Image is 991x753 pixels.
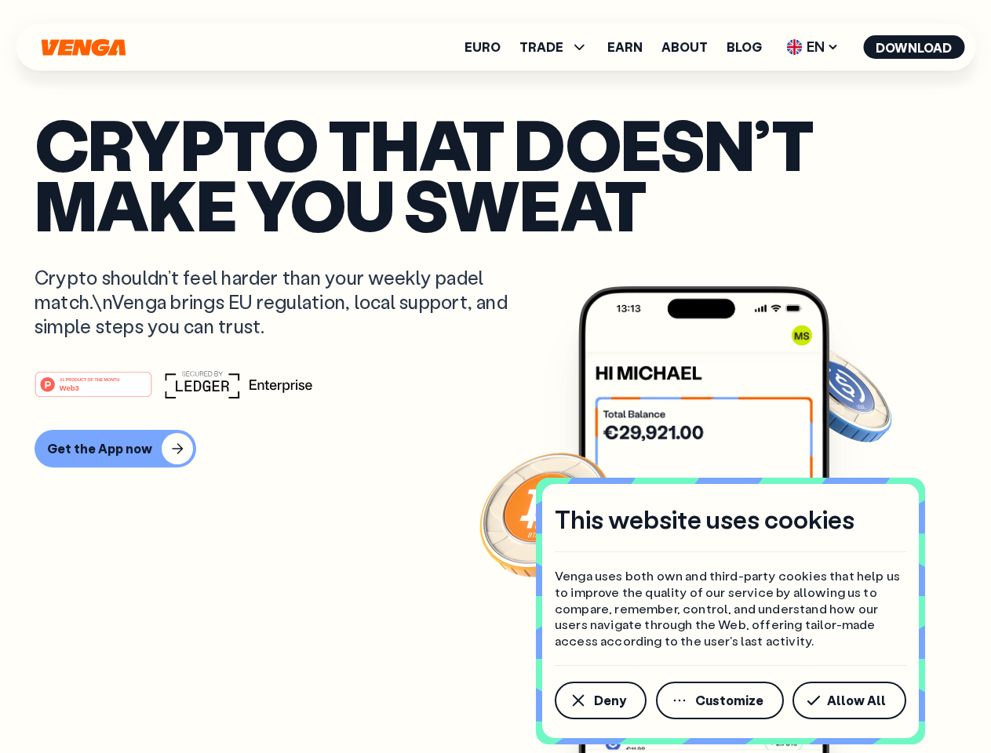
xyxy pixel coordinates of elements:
h4: This website uses cookies [555,503,854,536]
tspan: Web3 [60,383,79,391]
span: Allow All [827,694,886,707]
a: Get the App now [35,430,956,467]
button: Customize [656,682,784,719]
div: Get the App now [47,441,152,457]
button: Download [863,35,964,59]
span: TRADE [519,41,563,53]
a: Euro [465,41,501,53]
span: EN [781,35,844,60]
a: Earn [607,41,643,53]
button: Get the App now [35,430,196,467]
p: Crypto that doesn’t make you sweat [35,114,956,234]
span: Customize [695,694,763,707]
p: Crypto shouldn’t feel harder than your weekly padel match.\nVenga brings EU regulation, local sup... [35,265,530,339]
tspan: #1 PRODUCT OF THE MONTH [60,376,119,381]
img: USDC coin [782,337,895,450]
button: Allow All [792,682,906,719]
span: TRADE [519,38,588,56]
img: Bitcoin [476,443,618,584]
img: flag-uk [786,39,802,55]
a: Blog [727,41,762,53]
a: #1 PRODUCT OF THE MONTHWeb3 [35,380,152,401]
span: Deny [594,694,626,707]
svg: Home [39,38,127,56]
a: About [661,41,708,53]
button: Deny [555,682,647,719]
p: Venga uses both own and third-party cookies that help us to improve the quality of our service by... [555,568,906,649]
